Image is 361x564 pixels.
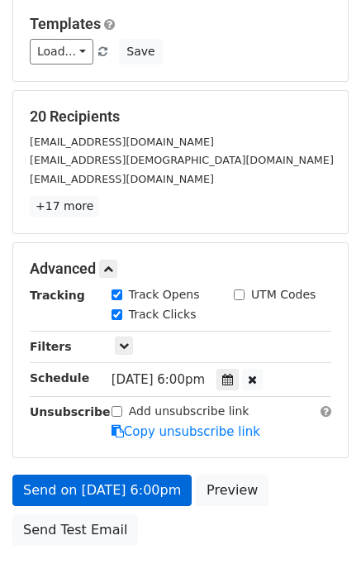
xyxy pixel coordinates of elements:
a: +17 more [30,196,99,217]
strong: Unsubscribe [30,405,111,418]
small: [EMAIL_ADDRESS][DEMOGRAPHIC_DATA][DOMAIN_NAME] [30,154,334,166]
a: Load... [30,39,93,65]
strong: Schedule [30,371,89,385]
a: Send on [DATE] 6:00pm [12,475,192,506]
label: Track Clicks [129,306,197,323]
a: Copy unsubscribe link [112,424,260,439]
span: [DATE] 6:00pm [112,372,205,387]
small: [EMAIL_ADDRESS][DOMAIN_NAME] [30,173,214,185]
h5: 20 Recipients [30,108,331,126]
a: Send Test Email [12,514,138,546]
label: Track Opens [129,286,200,304]
label: Add unsubscribe link [129,403,249,420]
button: Save [119,39,162,65]
iframe: Chat Widget [278,485,361,564]
a: Templates [30,15,101,32]
a: Preview [196,475,268,506]
label: UTM Codes [251,286,316,304]
strong: Filters [30,340,72,353]
strong: Tracking [30,289,85,302]
h5: Advanced [30,260,331,278]
small: [EMAIL_ADDRESS][DOMAIN_NAME] [30,136,214,148]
